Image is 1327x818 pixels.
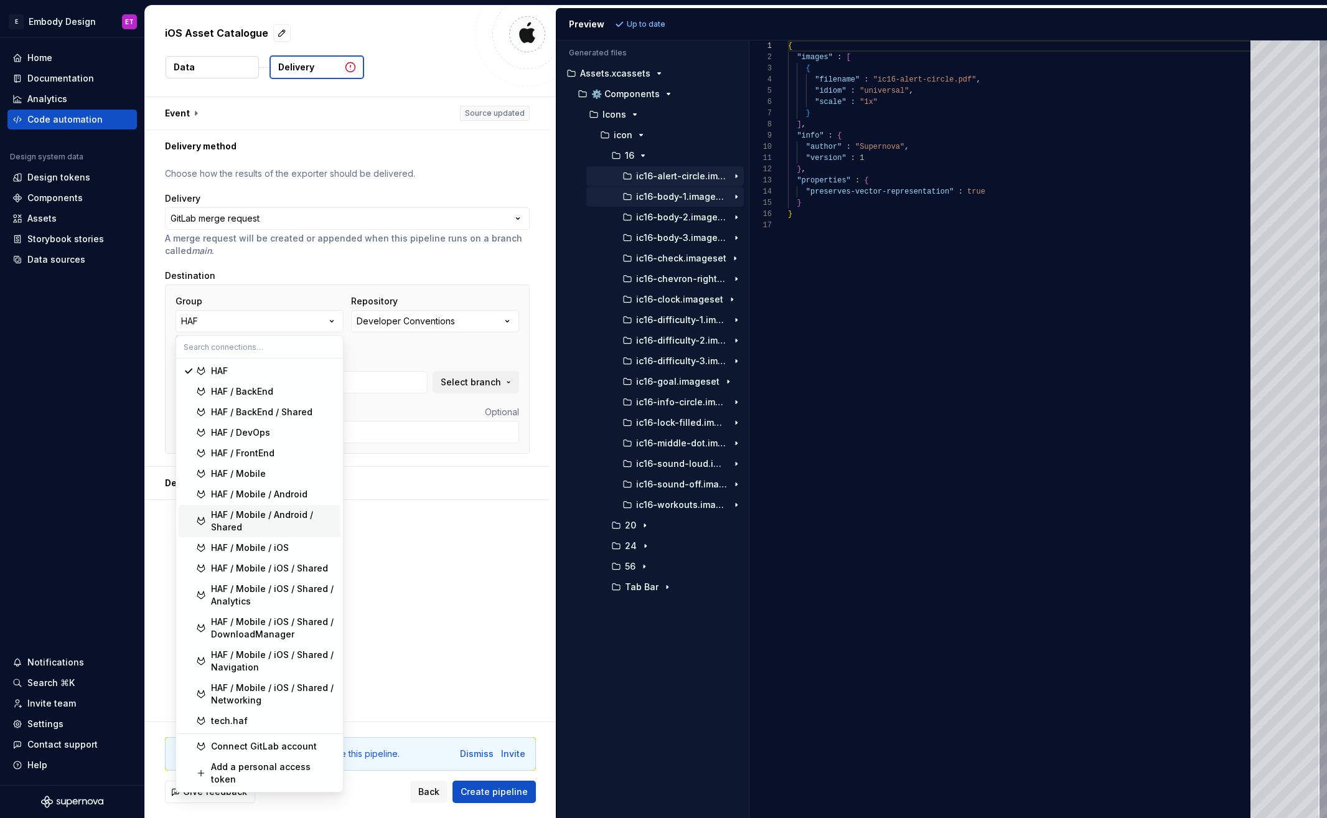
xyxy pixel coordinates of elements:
[636,500,728,510] p: ic16-workouts.imageset
[801,165,805,174] span: ,
[460,748,494,760] button: Dismiss
[749,119,772,130] div: 8
[586,498,744,512] button: ic16-workouts.imageset
[797,199,801,207] span: }
[27,656,84,669] div: Notifications
[828,131,832,140] span: :
[625,582,659,592] p: Tab Bar
[805,143,842,151] span: "author"
[211,616,335,641] div: HAF / Mobile / iOS / Shared / DownloadManager
[636,212,728,222] p: ic16-body-2.imageset
[41,796,103,808] a: Supernova Logo
[636,233,728,243] p: ic16-body-3.imageset
[581,149,744,162] button: 16
[211,447,274,459] div: HAF / FrontEnd
[278,61,314,73] p: Delivery
[909,87,913,95] span: ,
[27,171,90,184] div: Design tokens
[441,376,501,388] span: Select branch
[749,108,772,119] div: 7
[749,186,772,197] div: 14
[749,74,772,85] div: 4
[165,26,268,40] p: iOS Asset Catalogue
[211,583,335,608] div: HAF / Mobile / iOS / Shared / Analytics
[211,385,273,398] div: HAF / BackEnd
[591,89,660,99] p: ⚙️ Components
[27,759,47,771] div: Help
[165,781,255,803] button: Give feedback
[976,75,980,84] span: ,
[860,98,878,106] span: "1x"
[7,48,137,68] a: Home
[586,252,744,265] button: ic16-check.imageset
[7,68,137,88] a: Documentation
[211,488,307,501] div: HAF / Mobile / Android
[569,48,736,58] p: Generated files
[351,295,398,308] label: Repository
[636,253,726,263] p: ic16-check.imageset
[815,87,846,95] span: "idiom"
[850,87,855,95] span: :
[846,143,850,151] span: :
[270,55,364,79] button: Delivery
[27,192,83,204] div: Components
[797,131,823,140] span: "info"
[176,295,202,308] label: Group
[797,120,801,129] span: ]
[636,377,720,387] p: ic16-goal.imageset
[581,580,744,594] button: Tab Bar
[636,479,728,489] p: ic16-sound-off.imageset
[625,151,634,161] p: 16
[27,253,85,266] div: Data sources
[625,541,637,551] p: 24
[7,250,137,270] a: Data sources
[749,52,772,63] div: 2
[7,652,137,672] button: Notifications
[636,438,728,448] p: ic16-middle-dot.imageset
[636,274,728,284] p: ic16-chevron-right.imageset
[801,120,805,129] span: ,
[797,165,801,174] span: }
[27,738,98,751] div: Contact support
[586,169,744,183] button: ic16-alert-circle.imageset
[586,436,744,450] button: ic16-middle-dot.imageset
[797,53,833,62] span: "images"
[351,310,519,332] button: Developer Conventions
[2,8,142,35] button: EEmbody DesignET
[581,560,744,573] button: 56
[7,188,137,208] a: Components
[614,130,632,140] p: icon
[461,786,528,798] span: Create pipeline
[864,75,868,84] span: :
[7,209,137,228] a: Assets
[586,457,744,471] button: ic16-sound-loud.imageset
[788,210,792,219] span: }
[211,406,312,418] div: HAF / BackEnd / Shared
[418,786,439,798] span: Back
[636,397,728,407] p: ic16-info-circle.imageset
[566,87,744,101] button: ⚙️ Components
[165,167,530,180] p: Choose how the results of the exporter should be delivered.
[7,167,137,187] a: Design tokens
[27,697,76,710] div: Invite team
[636,315,728,325] p: ic16-difficulty-1.imageset
[586,477,744,491] button: ic16-sound-off.imageset
[860,87,909,95] span: "universal"
[211,468,266,480] div: HAF / Mobile
[211,365,228,377] div: HAF
[864,176,868,185] span: {
[636,336,728,346] p: ic16-difficulty-2.imageset
[165,232,530,257] p: A merge request will be created or appended when this pipeline runs on a branch called .
[805,109,810,118] span: }
[433,371,519,393] button: Select branch
[967,187,985,196] span: true
[603,110,626,120] p: Icons
[586,231,744,245] button: ic16-body-3.imageset
[211,426,270,439] div: HAF / DevOps
[561,67,744,80] button: Assets.xcassets
[586,334,744,347] button: ic16-difficulty-2.imageset
[10,152,83,162] div: Design system data
[211,649,335,674] div: HAF / Mobile / iOS / Shared / Navigation
[181,315,198,327] div: HAF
